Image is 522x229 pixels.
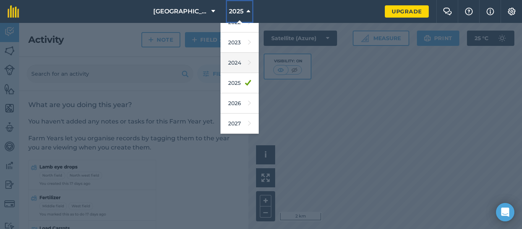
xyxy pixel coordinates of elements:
img: A question mark icon [464,8,473,15]
a: Upgrade [385,5,429,18]
img: svg+xml;base64,PHN2ZyB4bWxucz0iaHR0cDovL3d3dy53My5vcmcvMjAwMC9zdmciIHdpZHRoPSIxNyIgaGVpZ2h0PSIxNy... [486,7,494,16]
a: 2024 [220,53,259,73]
span: [GEOGRAPHIC_DATA] [153,7,208,16]
img: fieldmargin Logo [8,5,19,18]
div: Open Intercom Messenger [496,203,514,221]
a: 2025 [220,73,259,93]
a: 2027 [220,114,259,134]
img: Two speech bubbles overlapping with the left bubble in the forefront [443,8,452,15]
a: 2023 [220,32,259,53]
img: A cog icon [507,8,516,15]
span: 2025 [229,7,243,16]
a: 2026 [220,93,259,114]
